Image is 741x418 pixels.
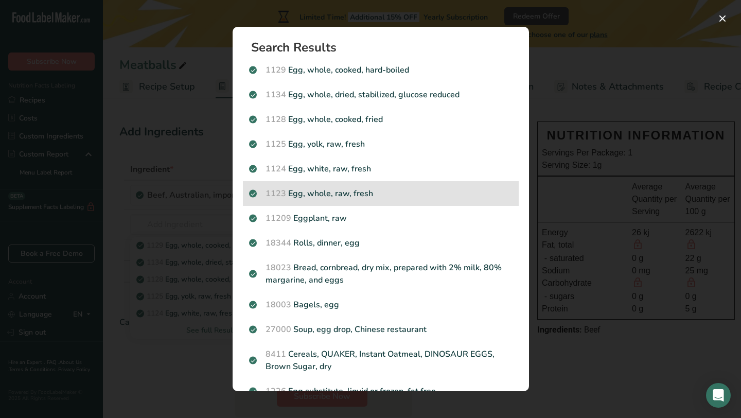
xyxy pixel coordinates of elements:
[249,138,513,150] p: Egg, yolk, raw, fresh
[249,64,513,76] p: Egg, whole, cooked, hard-boiled
[266,114,286,125] span: 1128
[266,349,286,360] span: 8411
[266,262,291,273] span: 18023
[266,89,286,100] span: 1134
[266,237,291,249] span: 18344
[266,163,286,175] span: 1124
[249,299,513,311] p: Bagels, egg
[249,113,513,126] p: Egg, whole, cooked, fried
[266,299,291,310] span: 18003
[249,348,513,373] p: Cereals, QUAKER, Instant Oatmeal, DINOSAUR EGGS, Brown Sugar, dry
[249,163,513,175] p: Egg, white, raw, fresh
[249,262,513,286] p: Bread, cornbread, dry mix, prepared with 2% milk, 80% margarine, and eggs
[249,385,513,397] p: Egg substitute, liquid or frozen, fat free
[251,41,519,54] h1: Search Results
[249,89,513,101] p: Egg, whole, dried, stabilized, glucose reduced
[249,212,513,224] p: Eggplant, raw
[249,237,513,249] p: Rolls, dinner, egg
[706,383,731,408] div: Open Intercom Messenger
[266,188,286,199] span: 1123
[249,187,513,200] p: Egg, whole, raw, fresh
[266,138,286,150] span: 1125
[266,324,291,335] span: 27000
[266,213,291,224] span: 11209
[266,386,286,397] span: 1226
[266,64,286,76] span: 1129
[249,323,513,336] p: Soup, egg drop, Chinese restaurant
